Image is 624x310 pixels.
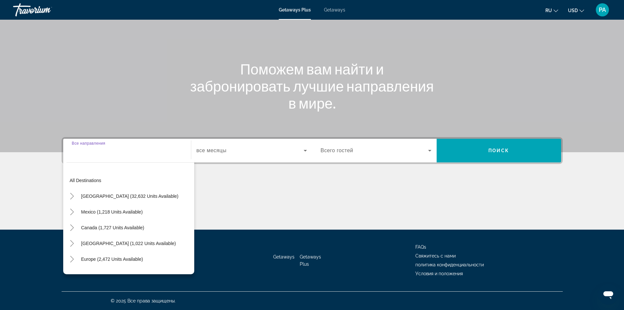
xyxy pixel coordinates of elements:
[13,1,79,18] a: Travorium
[78,206,146,218] button: Mexico (1,218 units available)
[78,269,146,281] button: Australia (210 units available)
[78,190,182,202] button: [GEOGRAPHIC_DATA] (32,632 units available)
[545,6,558,15] button: Change language
[279,7,311,12] a: Getaways Plus
[437,139,561,162] button: Поиск
[300,254,321,267] a: Getaways Plus
[70,178,102,183] span: All destinations
[72,141,105,145] span: Все направления
[568,6,584,15] button: Change currency
[197,148,227,153] span: все месяцы
[415,253,456,258] a: Свяжитесь с нами
[599,7,606,13] span: PA
[594,3,611,17] button: User Menu
[66,175,194,186] button: All destinations
[111,298,176,303] span: © 2025 Все права защищены.
[81,194,179,199] span: [GEOGRAPHIC_DATA] (32,632 units available)
[78,238,179,249] button: [GEOGRAPHIC_DATA] (1,022 units available)
[81,225,144,230] span: Canada (1,727 units available)
[415,262,484,267] a: политика конфиденциальности
[66,222,78,234] button: Toggle Canada (1,727 units available)
[273,254,294,259] a: Getaways
[66,238,78,249] button: Toggle Caribbean & Atlantic Islands (1,022 units available)
[189,60,435,112] h1: Поможем вам найти и забронировать лучшие направления в мире.
[66,206,78,218] button: Toggle Mexico (1,218 units available)
[66,269,78,281] button: Toggle Australia (210 units available)
[324,7,345,12] a: Getaways
[321,148,353,153] span: Всего гостей
[66,254,78,265] button: Toggle Europe (2,472 units available)
[488,148,509,153] span: Поиск
[545,8,552,13] span: ru
[63,139,561,162] div: Search widget
[81,241,176,246] span: [GEOGRAPHIC_DATA] (1,022 units available)
[78,222,148,234] button: Canada (1,727 units available)
[78,253,146,265] button: Europe (2,472 units available)
[81,257,143,262] span: Europe (2,472 units available)
[598,284,619,305] iframe: Кнопка запуска окна обмена сообщениями
[415,244,426,250] a: FAQs
[415,271,463,276] a: Условия и положения
[66,191,78,202] button: Toggle United States (32,632 units available)
[81,209,143,215] span: Mexico (1,218 units available)
[568,8,578,13] span: USD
